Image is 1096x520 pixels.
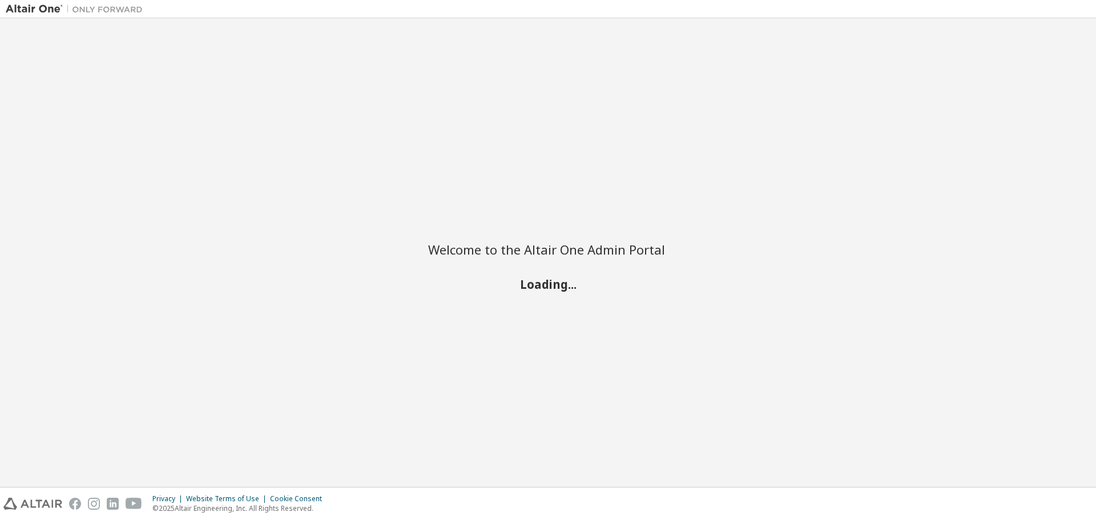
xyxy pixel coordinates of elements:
[152,494,186,503] div: Privacy
[186,494,270,503] div: Website Terms of Use
[107,498,119,510] img: linkedin.svg
[6,3,148,15] img: Altair One
[3,498,62,510] img: altair_logo.svg
[126,498,142,510] img: youtube.svg
[270,494,329,503] div: Cookie Consent
[88,498,100,510] img: instagram.svg
[428,276,668,291] h2: Loading...
[152,503,329,513] p: © 2025 Altair Engineering, Inc. All Rights Reserved.
[69,498,81,510] img: facebook.svg
[428,241,668,257] h2: Welcome to the Altair One Admin Portal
